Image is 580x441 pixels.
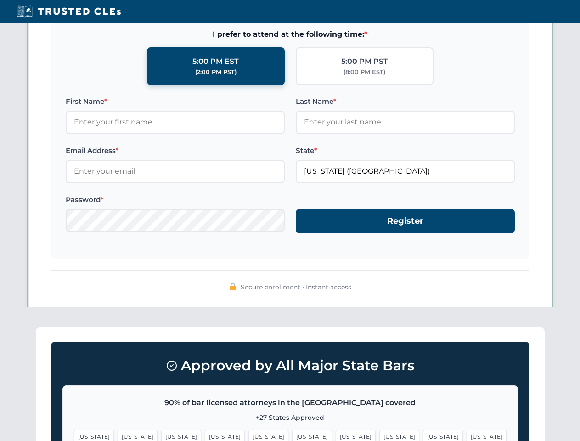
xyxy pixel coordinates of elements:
[195,68,237,77] div: (2:00 PM PST)
[66,194,285,205] label: Password
[296,145,515,156] label: State
[296,160,515,183] input: Florida (FL)
[343,68,385,77] div: (8:00 PM EST)
[14,5,124,18] img: Trusted CLEs
[241,282,351,292] span: Secure enrollment • Instant access
[74,413,507,423] p: +27 States Approved
[62,353,518,378] h3: Approved by All Major State Bars
[296,111,515,134] input: Enter your last name
[66,28,515,40] span: I prefer to attend at the following time:
[296,209,515,233] button: Register
[74,397,507,409] p: 90% of bar licensed attorneys in the [GEOGRAPHIC_DATA] covered
[66,160,285,183] input: Enter your email
[341,56,388,68] div: 5:00 PM PST
[66,145,285,156] label: Email Address
[66,96,285,107] label: First Name
[296,96,515,107] label: Last Name
[66,111,285,134] input: Enter your first name
[229,283,237,290] img: 🔒
[192,56,239,68] div: 5:00 PM EST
